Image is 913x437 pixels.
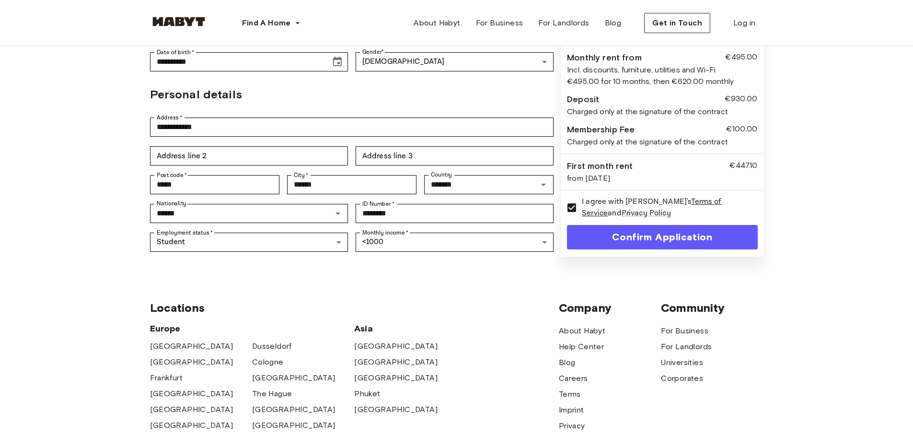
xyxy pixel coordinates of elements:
[431,171,452,179] label: Country
[476,17,523,29] span: For Business
[356,52,554,71] div: [DEMOGRAPHIC_DATA]
[733,17,755,29] span: Log in
[406,13,468,33] a: About Habyt
[234,13,308,33] button: Find A Home
[242,17,291,29] span: Find A Home
[362,48,384,56] label: Gender *
[468,13,531,33] a: For Business
[567,51,642,64] div: Monthly rent from
[252,420,335,431] span: [GEOGRAPHIC_DATA]
[661,357,703,368] a: Universities
[150,341,233,352] span: [GEOGRAPHIC_DATA]
[331,207,345,220] button: Open
[605,17,622,29] span: Blog
[354,323,456,334] span: Asia
[661,301,763,315] span: Community
[567,225,757,249] button: Confirm Application
[597,13,629,33] a: Blog
[531,13,597,33] a: For Landlords
[622,208,671,218] a: Privacy Policy
[661,325,708,337] a: For Business
[726,123,757,136] div: €100.00
[150,356,233,368] a: [GEOGRAPHIC_DATA]
[582,197,721,218] a: Terms of Service
[252,341,292,352] a: Dusseldorf
[661,341,712,353] a: For Landlords
[567,64,757,76] div: Incl. discounts, furniture, utilities and Wi-Fi
[157,200,186,208] label: Nationality
[150,388,233,400] a: [GEOGRAPHIC_DATA]
[582,196,750,219] span: I agree with [PERSON_NAME]'s and
[559,325,605,337] a: About Habyt
[538,17,589,29] span: For Landlords
[252,388,292,400] a: The Hague
[252,372,335,384] a: [GEOGRAPHIC_DATA]
[362,200,394,208] label: ID Number
[354,356,438,368] a: [GEOGRAPHIC_DATA]
[150,17,208,26] img: Habyt
[567,123,635,136] div: Membership Fee
[150,420,233,431] a: [GEOGRAPHIC_DATA]
[644,13,710,33] button: Get in Touch
[150,233,348,252] div: Student
[537,178,550,191] button: Open
[567,136,757,148] div: Charged only at the signature of the contract
[294,171,309,179] label: City
[150,301,559,315] span: Locations
[354,372,438,384] a: [GEOGRAPHIC_DATA]
[157,113,183,122] label: Address
[354,388,380,400] a: Phuket
[157,171,187,179] label: Post code
[252,356,284,368] a: Cologne
[726,13,763,33] a: Log in
[328,52,347,71] button: Choose date, selected date is Feb 1, 2000
[354,341,438,352] a: [GEOGRAPHIC_DATA]
[150,372,183,384] a: Frankfurt
[559,357,576,368] a: Blog
[729,160,757,173] div: €447.10
[725,51,757,64] div: €495.00
[567,173,757,184] div: from [DATE]
[559,404,584,416] a: Imprint
[559,373,588,384] a: Careers
[559,420,585,432] a: Privacy
[567,93,599,106] div: Deposit
[559,341,604,353] a: Help Center
[559,301,661,315] span: Company
[252,404,335,415] a: [GEOGRAPHIC_DATA]
[157,48,194,57] label: Date of birth
[150,323,355,334] span: Europe
[356,233,554,252] div: <1000
[150,404,233,415] a: [GEOGRAPHIC_DATA]
[559,389,581,400] a: Terms
[725,93,757,106] div: €930.00
[661,373,703,384] a: Corporates
[157,228,213,237] label: Employment status
[354,404,438,415] a: [GEOGRAPHIC_DATA]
